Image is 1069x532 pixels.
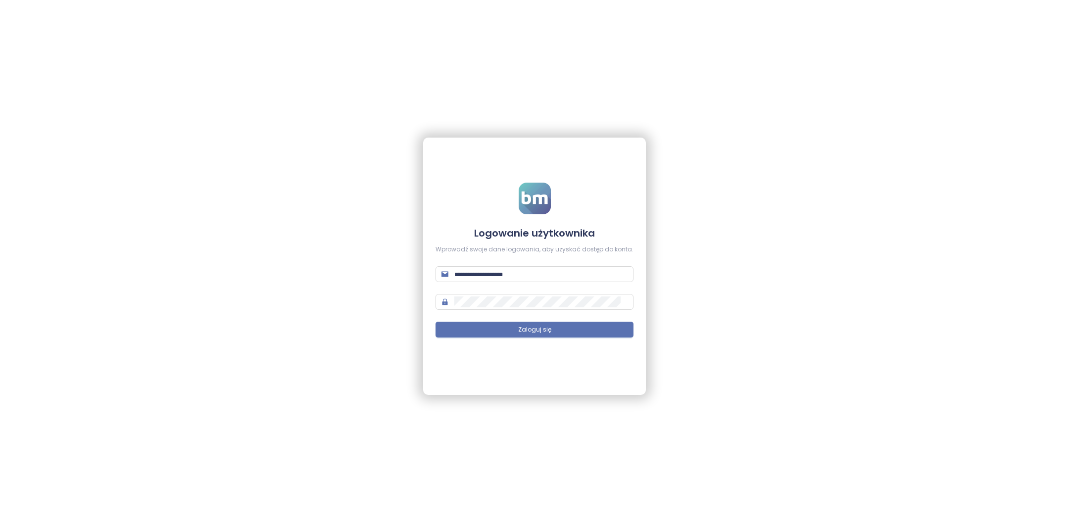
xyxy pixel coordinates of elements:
[441,298,448,305] span: lock
[436,322,633,338] button: Zaloguj się
[436,226,633,240] h4: Logowanie użytkownika
[441,271,448,278] span: mail
[518,325,551,335] span: Zaloguj się
[519,183,551,214] img: logo
[436,245,633,254] div: Wprowadź swoje dane logowania, aby uzyskać dostęp do konta.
